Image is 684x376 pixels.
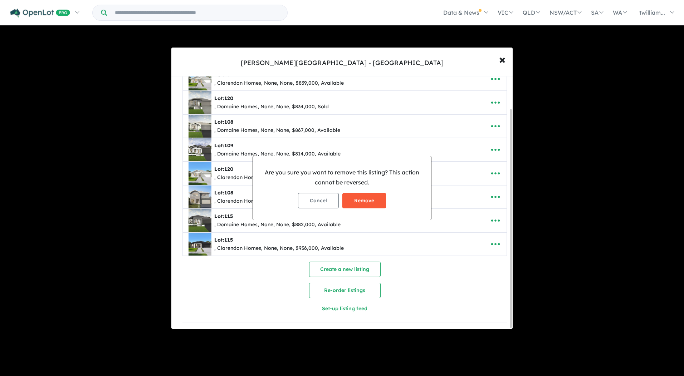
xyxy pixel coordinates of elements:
[10,9,70,18] img: Openlot PRO Logo White
[298,193,339,208] button: Cancel
[342,193,386,208] button: Remove
[108,5,286,20] input: Try estate name, suburb, builder or developer
[639,9,665,16] span: twilliam...
[259,168,425,187] p: Are you sure you want to remove this listing? This action cannot be reversed.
